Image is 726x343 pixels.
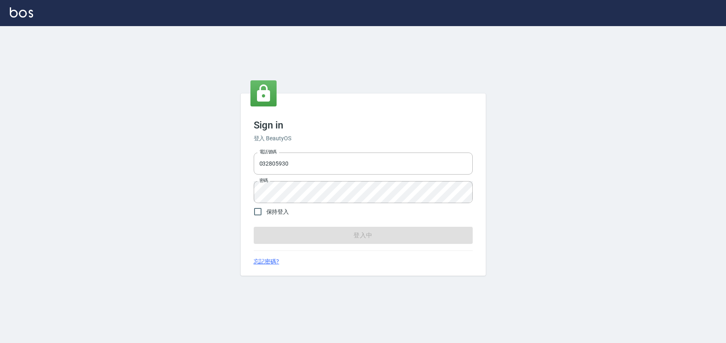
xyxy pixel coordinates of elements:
img: Logo [10,7,33,18]
label: 電話號碼 [259,149,277,155]
h3: Sign in [254,119,473,131]
label: 密碼 [259,177,268,184]
span: 保持登入 [266,208,289,216]
a: 忘記密碼? [254,257,279,266]
h6: 登入 BeautyOS [254,134,473,143]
